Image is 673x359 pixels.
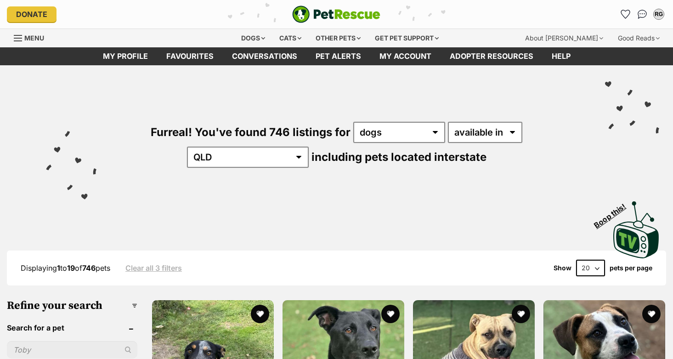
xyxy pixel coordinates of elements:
[7,341,137,359] input: Toby
[67,263,75,273] strong: 19
[82,263,96,273] strong: 746
[7,324,137,332] header: Search for a pet
[7,6,57,22] a: Donate
[381,305,400,323] button: favourite
[309,29,367,47] div: Other pets
[157,47,223,65] a: Favourites
[654,10,663,19] div: RG
[512,305,530,323] button: favourite
[370,47,441,65] a: My account
[24,34,44,42] span: Menu
[273,29,308,47] div: Cats
[613,201,659,258] img: PetRescue TV logo
[611,29,666,47] div: Good Reads
[21,263,110,273] span: Displaying to of pets
[292,6,380,23] img: logo-e224e6f780fb5917bec1dbf3a21bbac754714ae5b6737aabdf751b685950b380.svg
[613,193,659,260] a: Boop this!
[223,47,306,65] a: conversations
[519,29,610,47] div: About [PERSON_NAME]
[593,196,635,229] span: Boop this!
[235,29,271,47] div: Dogs
[311,150,486,164] span: including pets located interstate
[251,305,269,323] button: favourite
[306,47,370,65] a: Pet alerts
[651,7,666,22] button: My account
[7,299,137,312] h3: Refine your search
[57,263,60,273] strong: 1
[368,29,445,47] div: Get pet support
[292,6,380,23] a: PetRescue
[635,7,650,22] a: Conversations
[618,7,633,22] a: Favourites
[94,47,157,65] a: My profile
[618,7,666,22] ul: Account quick links
[554,264,571,272] span: Show
[543,47,580,65] a: Help
[125,264,182,272] a: Clear all 3 filters
[638,10,647,19] img: chat-41dd97257d64d25036548639549fe6c8038ab92f7586957e7f3b1b290dea8141.svg
[642,305,661,323] button: favourite
[14,29,51,46] a: Menu
[441,47,543,65] a: Adopter resources
[610,264,652,272] label: pets per page
[151,125,351,139] span: Furreal! You've found 746 listings for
